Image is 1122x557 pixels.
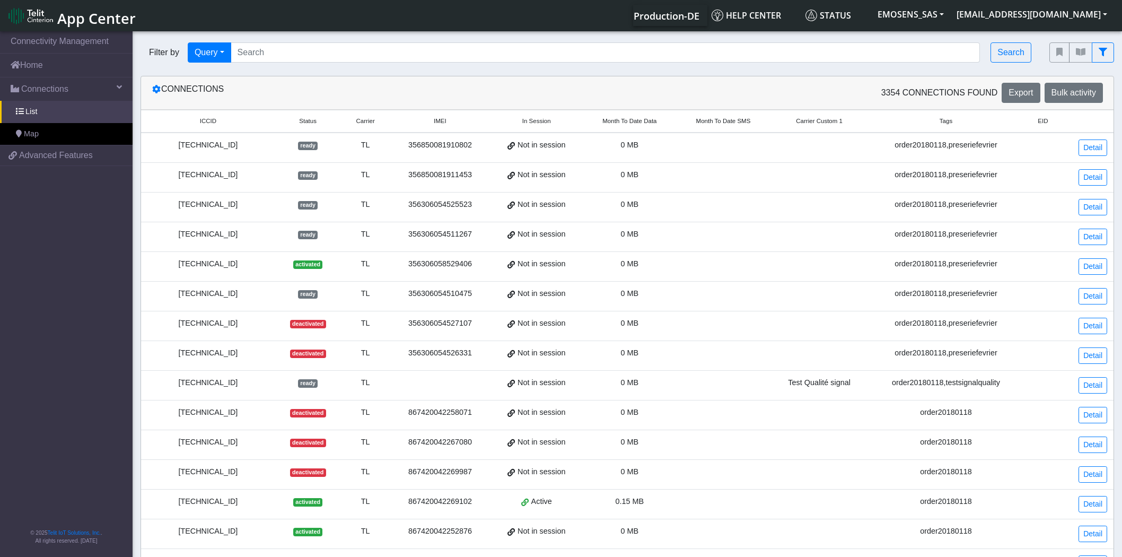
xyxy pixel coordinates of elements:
div: order20180118,preseriefevrier [875,258,1017,270]
span: Production-DE [634,10,699,22]
span: Filter by [141,46,188,59]
div: TL [347,288,384,300]
span: App Center [57,8,136,28]
span: 0 MB [621,170,639,179]
span: Export [1009,88,1033,97]
span: ready [298,231,318,239]
a: Detail [1079,318,1107,334]
div: 867420042267080 [397,437,484,448]
div: [TECHNICAL_ID] [147,288,269,300]
div: TL [347,258,384,270]
div: order20180118 [875,496,1017,508]
span: Carrier [356,117,375,126]
a: Detail [1079,229,1107,245]
div: 356306054510475 [397,288,484,300]
span: 0 MB [621,289,639,298]
div: order20180118,preseriefevrier [875,169,1017,181]
span: Not in session [518,526,565,537]
div: order20180118,preseriefevrier [875,140,1017,151]
div: 356306054527107 [397,318,484,329]
div: TL [347,318,384,329]
div: TL [347,496,384,508]
span: 0 MB [621,467,639,476]
span: Not in session [518,199,565,211]
div: 867420042258071 [397,407,484,419]
div: fitlers menu [1049,42,1114,63]
a: Detail [1079,496,1107,512]
div: Test Qualité signal [776,377,862,389]
span: deactivated [290,468,326,477]
div: [TECHNICAL_ID] [147,258,269,270]
span: Not in session [518,140,565,151]
span: activated [293,498,322,507]
img: status.svg [805,10,817,21]
span: Not in session [518,377,565,389]
span: ready [298,201,318,210]
span: Month To Date SMS [696,117,751,126]
div: 356306054525523 [397,199,484,211]
span: Bulk activity [1051,88,1096,97]
span: Not in session [518,288,565,300]
span: ready [298,290,318,299]
div: order20180118,preseriefevrier [875,199,1017,211]
a: Detail [1079,140,1107,156]
span: Status [805,10,851,21]
a: Detail [1079,347,1107,364]
span: Not in session [518,169,565,181]
div: TL [347,140,384,151]
div: order20180118,preseriefevrier [875,318,1017,329]
div: [TECHNICAL_ID] [147,199,269,211]
span: EID [1038,117,1048,126]
span: deactivated [290,409,326,417]
a: Detail [1079,199,1107,215]
span: Not in session [518,407,565,419]
div: TL [347,377,384,389]
div: [TECHNICAL_ID] [147,229,269,240]
div: TL [347,407,384,419]
div: 356306058529406 [397,258,484,270]
span: Month To Date Data [602,117,656,126]
span: 0 MB [621,349,639,357]
div: order20180118 [875,466,1017,478]
span: Map [24,128,39,140]
span: 3354 Connections found [881,86,998,99]
div: 867420042269102 [397,496,484,508]
span: 0 MB [621,230,639,238]
div: order20180118 [875,437,1017,448]
span: Not in session [518,466,565,478]
span: Not in session [518,229,565,240]
div: [TECHNICAL_ID] [147,496,269,508]
span: 0 MB [621,378,639,387]
span: Not in session [518,318,565,329]
span: Connections [21,83,68,95]
a: Detail [1079,377,1107,394]
span: deactivated [290,350,326,358]
div: TL [347,229,384,240]
span: deactivated [290,439,326,447]
div: TL [347,437,384,448]
a: Detail [1079,407,1107,423]
button: [EMAIL_ADDRESS][DOMAIN_NAME] [950,5,1114,24]
div: [TECHNICAL_ID] [147,407,269,419]
span: 0 MB [621,527,639,535]
div: 356306054511267 [397,229,484,240]
a: Telit IoT Solutions, Inc. [48,530,101,536]
div: 356850081911453 [397,169,484,181]
div: order20180118,preseriefevrier [875,288,1017,300]
span: Tags [940,117,952,126]
span: 0 MB [621,408,639,416]
span: List [25,106,37,118]
div: TL [347,169,384,181]
span: 0 MB [621,319,639,327]
a: Help center [707,5,801,26]
span: Carrier Custom 1 [796,117,843,126]
a: Detail [1079,169,1107,186]
button: Export [1002,83,1040,103]
div: order20180118,preseriefevrier [875,347,1017,359]
div: [TECHNICAL_ID] [147,526,269,537]
span: Not in session [518,437,565,448]
div: [TECHNICAL_ID] [147,437,269,448]
div: order20180118,preseriefevrier [875,229,1017,240]
div: TL [347,199,384,211]
img: logo-telit-cinterion-gw-new.png [8,7,53,24]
